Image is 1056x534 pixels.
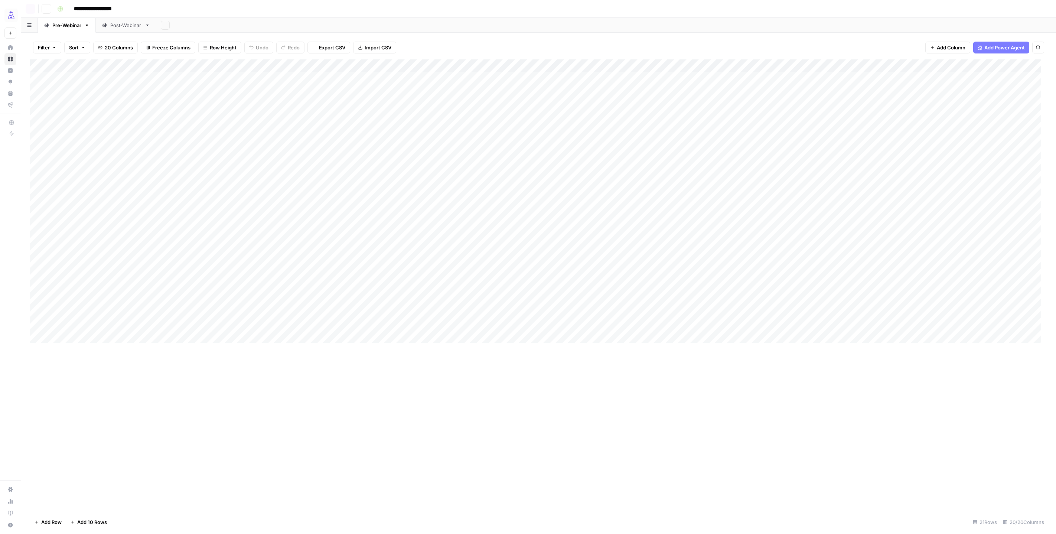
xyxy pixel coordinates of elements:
[38,18,96,33] a: Pre-Webinar
[4,6,16,25] button: Workspace: AirOps Growth
[256,44,268,51] span: Undo
[307,42,350,53] button: Export CSV
[937,44,965,51] span: Add Column
[4,76,16,88] a: Opportunities
[105,44,133,51] span: 20 Columns
[52,22,81,29] div: Pre-Webinar
[210,44,237,51] span: Row Height
[276,42,304,53] button: Redo
[152,44,190,51] span: Freeze Columns
[77,518,107,526] span: Add 10 Rows
[93,42,138,53] button: 20 Columns
[4,53,16,65] a: Browse
[4,519,16,531] button: Help + Support
[970,516,1000,528] div: 21 Rows
[33,42,61,53] button: Filter
[319,44,345,51] span: Export CSV
[353,42,396,53] button: Import CSV
[64,42,90,53] button: Sort
[198,42,241,53] button: Row Height
[244,42,273,53] button: Undo
[4,9,18,22] img: AirOps Growth Logo
[30,516,66,528] button: Add Row
[288,44,300,51] span: Redo
[365,44,391,51] span: Import CSV
[973,42,1029,53] button: Add Power Agent
[4,99,16,111] a: Flightpath
[4,42,16,53] a: Home
[1000,516,1047,528] div: 20/20 Columns
[110,22,142,29] div: Post-Webinar
[41,518,62,526] span: Add Row
[925,42,970,53] button: Add Column
[984,44,1025,51] span: Add Power Agent
[66,516,111,528] button: Add 10 Rows
[4,495,16,507] a: Usage
[4,483,16,495] a: Settings
[69,44,79,51] span: Sort
[38,44,50,51] span: Filter
[141,42,195,53] button: Freeze Columns
[4,88,16,100] a: Your Data
[96,18,156,33] a: Post-Webinar
[4,507,16,519] a: Learning Hub
[4,65,16,76] a: Insights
